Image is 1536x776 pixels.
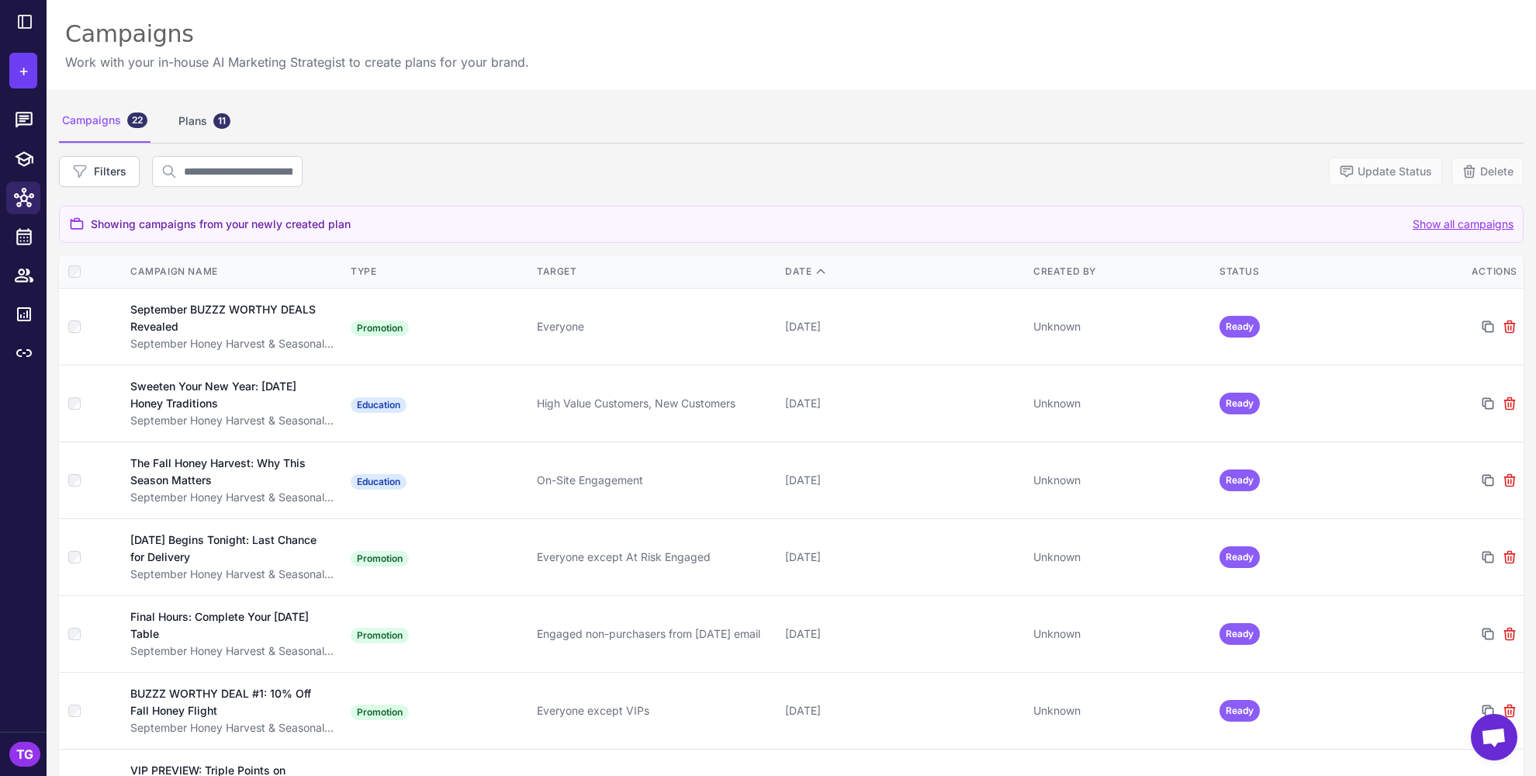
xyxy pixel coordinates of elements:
div: September Honey Harvest & Seasonal Transitions [130,566,335,583]
div: Unknown [1033,472,1207,489]
div: On-Site Engagement [537,472,773,489]
div: Date [785,265,1021,279]
p: Work with your in-house AI Marketing Strategist to create plans for your brand. [65,53,529,71]
th: Actions [1399,255,1524,289]
div: September Honey Harvest & Seasonal Transitions [130,719,335,736]
button: Update Status [1329,158,1442,185]
button: + [9,53,37,88]
div: September Honey Harvest & Seasonal Transitions [130,489,335,506]
div: Unknown [1033,702,1207,719]
div: Unknown [1033,318,1207,335]
div: The Fall Honey Harvest: Why This Season Matters [130,455,323,489]
div: Everyone except At Risk Engaged [537,549,773,566]
a: Open chat [1471,714,1517,760]
span: Education [351,474,406,490]
div: Campaigns [59,99,150,143]
button: Show all campaigns [1413,216,1514,233]
span: Promotion [351,628,409,643]
div: [DATE] [785,395,1021,412]
div: Plans [175,99,234,143]
span: + [19,59,29,82]
div: Created By [1033,265,1207,279]
div: 22 [127,113,147,128]
span: Education [351,397,406,413]
div: Everyone [537,318,773,335]
div: Campaigns [65,19,529,50]
div: Final Hours: Complete Your [DATE] Table [130,608,321,643]
span: Showing campaigns from your newly created plan [91,216,351,233]
div: Unknown [1033,549,1207,566]
div: September Honey Harvest & Seasonal Transitions [130,335,335,352]
div: TG [9,742,40,767]
span: Ready [1219,700,1260,722]
span: Ready [1219,469,1260,491]
div: Unknown [1033,625,1207,643]
div: 11 [213,113,230,129]
span: Ready [1219,546,1260,568]
div: Target [537,265,773,279]
button: Delete [1451,158,1524,185]
div: September Honey Harvest & Seasonal Transitions [130,643,335,660]
div: [DATE] [785,702,1021,719]
button: Filters [59,156,140,187]
span: Promotion [351,705,409,720]
span: Ready [1219,316,1260,338]
span: Ready [1219,623,1260,645]
div: September Honey Harvest & Seasonal Transitions [130,412,335,429]
div: [DATE] [785,472,1021,489]
div: [DATE] [785,625,1021,643]
div: Campaign Name [130,265,335,279]
div: [DATE] [785,549,1021,566]
div: [DATE] Begins Tonight: Last Chance for Delivery [130,532,323,566]
span: Promotion [351,320,409,336]
div: Everyone except VIPs [537,702,773,719]
span: Ready [1219,393,1260,414]
div: Unknown [1033,395,1207,412]
div: Engaged non-purchasers from [DATE] email [537,625,773,643]
div: High Value Customers, New Customers [537,395,773,412]
div: Sweeten Your New Year: [DATE] Honey Traditions [130,378,323,412]
div: Type [351,265,524,279]
div: [DATE] [785,318,1021,335]
div: Status [1219,265,1393,279]
div: September BUZZZ WORTHY DEALS Revealed [130,301,322,335]
div: BUZZZ WORTHY DEAL #1: 10% Off Fall Honey Flight [130,685,323,719]
span: Promotion [351,551,409,566]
